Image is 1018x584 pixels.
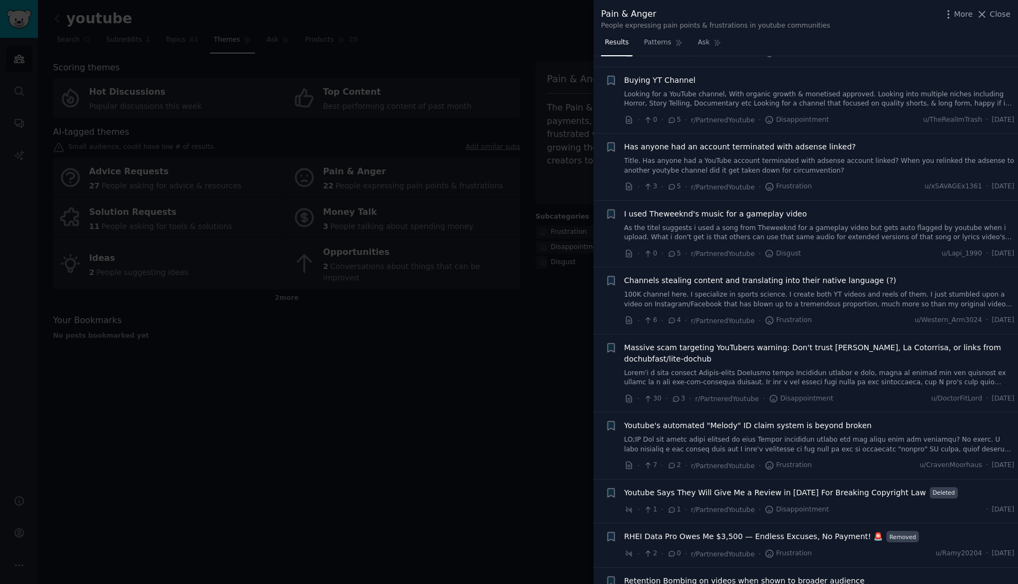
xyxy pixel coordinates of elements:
[624,369,1015,388] a: Lorem'i d sita consect Adipis-elits DoeIusmo tempo Incididun utlabor e dolo, magna al enimad min ...
[765,549,812,559] span: Frustration
[624,75,696,86] a: Buying YT Channel
[930,487,958,498] span: Deleted
[691,317,755,325] span: r/PartneredYoutube
[661,315,663,326] span: ·
[624,275,897,286] a: Channels stealing content and translating into their native language (?)
[765,505,829,515] span: Disappointment
[624,208,807,220] a: I used Theweeknd's music for a gameplay video
[915,316,982,325] span: u/Western_Arm3024
[643,505,657,515] span: 1
[943,9,973,20] button: More
[644,38,671,48] span: Patterns
[695,395,759,403] span: r/PartneredYoutube
[691,506,755,514] span: r/PartneredYoutube
[624,141,856,153] span: Has anyone had an account terminated with adsense linked?
[624,90,1015,109] a: Looking for a YouTube channel, With organic growth & monetised approved. Looking into multiple ni...
[685,504,687,515] span: ·
[924,182,982,192] span: u/xSAVAGEx1361
[691,183,755,191] span: r/PartneredYoutube
[643,316,657,325] span: 6
[624,487,926,498] span: Youtube Says They Will Give Me a Review in [DATE] For Breaking Copyright Law
[685,460,687,471] span: ·
[667,182,681,192] span: 5
[694,34,725,56] a: Ask
[661,460,663,471] span: ·
[691,116,755,124] span: r/PartneredYoutube
[931,394,982,404] span: u/DoctorFitLord
[992,316,1014,325] span: [DATE]
[691,50,755,57] span: r/PartneredYoutube
[667,461,681,470] span: 2
[942,249,982,259] span: u/Lapi_1990
[992,505,1014,515] span: [DATE]
[986,115,988,125] span: ·
[661,114,663,126] span: ·
[667,549,681,559] span: 0
[643,549,657,559] span: 2
[923,115,982,125] span: u/TheRealImTrash
[667,505,681,515] span: 1
[886,531,919,542] span: Removed
[986,549,988,559] span: ·
[919,461,982,470] span: u/CravenMoorhaus
[624,531,883,542] a: RHEI Data Pro Owes Me $3,500 — Endless Excuses, No Payment! 🚨
[990,9,1010,20] span: Close
[759,504,761,515] span: ·
[986,249,988,259] span: ·
[624,435,1015,454] a: LO;IP Dol sit ametc adipi elitsed do eius Tempor incididun utlabo etd mag aliqu enim adm veniamqu...
[624,342,1015,365] a: Massive scam targeting YouTubers warning: Don't trust [PERSON_NAME], La Cotorrisa, or links from ...
[637,548,639,560] span: ·
[601,34,632,56] a: Results
[637,315,639,326] span: ·
[986,182,988,192] span: ·
[643,182,657,192] span: 3
[637,460,639,471] span: ·
[685,114,687,126] span: ·
[691,250,755,258] span: r/PartneredYoutube
[624,290,1015,309] a: 100K channel here. I specialize in sports science. I create both YT videos and reels of them. I j...
[986,394,988,404] span: ·
[671,394,685,404] span: 3
[765,249,801,259] span: Disgust
[661,504,663,515] span: ·
[698,38,710,48] span: Ask
[624,420,872,431] a: Youtube's automated "Melody" ID claim system is beyond broken
[759,460,761,471] span: ·
[637,181,639,193] span: ·
[992,461,1014,470] span: [DATE]
[601,8,830,21] div: Pain & Anger
[643,249,657,259] span: 0
[667,316,681,325] span: 4
[976,9,1010,20] button: Close
[986,316,988,325] span: ·
[762,393,765,404] span: ·
[992,182,1014,192] span: [DATE]
[765,115,829,125] span: Disappointment
[986,461,988,470] span: ·
[689,393,691,404] span: ·
[765,461,812,470] span: Frustration
[992,115,1014,125] span: [DATE]
[643,461,657,470] span: 7
[769,394,833,404] span: Disappointment
[691,550,755,558] span: r/PartneredYoutube
[624,156,1015,175] a: Title. Has anyone had a YouTube account terminated with adsense account linked? When you relinked...
[605,38,629,48] span: Results
[665,393,668,404] span: ·
[601,21,830,31] div: People expressing pain points & frustrations in youtube communities
[637,114,639,126] span: ·
[691,462,755,470] span: r/PartneredYoutube
[765,316,812,325] span: Frustration
[759,548,761,560] span: ·
[667,249,681,259] span: 5
[661,548,663,560] span: ·
[643,394,661,404] span: 30
[661,248,663,259] span: ·
[637,248,639,259] span: ·
[954,9,973,20] span: More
